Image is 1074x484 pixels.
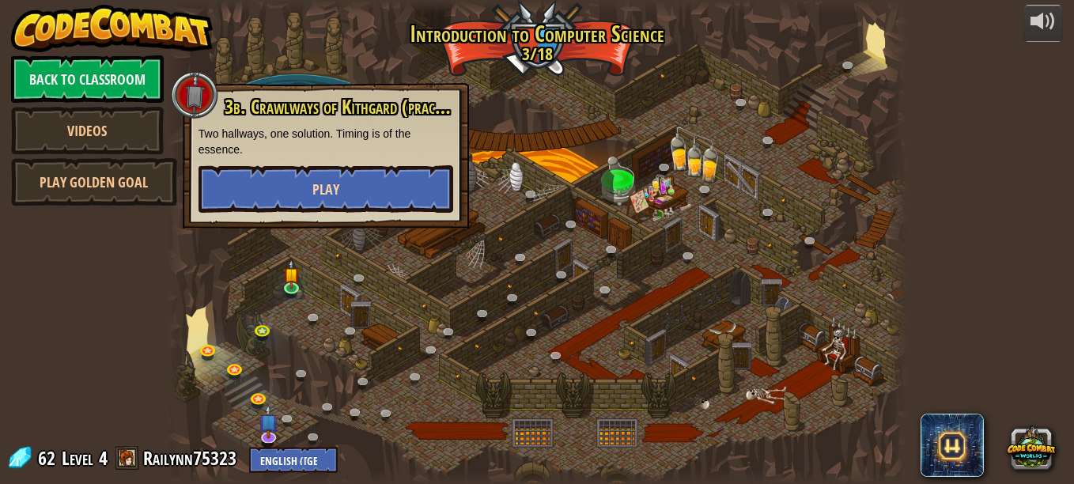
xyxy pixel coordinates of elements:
span: 62 [38,445,60,471]
img: level-banner-started.png [282,259,300,289]
a: Railynn75323 [143,445,241,471]
p: Two hallways, one solution. Timing is of the essence. [199,126,453,157]
img: level-banner-unstarted-subscriber.png [258,405,278,439]
span: Play [312,180,339,199]
button: Play [199,165,453,213]
a: Play Golden Goal [11,158,177,206]
img: CodeCombat - Learn how to code by playing a game [11,5,214,52]
span: 3b. Crawlways of Kithgard (practice) [225,93,463,120]
a: Videos [11,107,164,154]
button: Adjust volume [1023,5,1063,42]
span: 4 [99,445,108,471]
a: Back to Classroom [11,55,164,103]
span: Level [62,445,93,471]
